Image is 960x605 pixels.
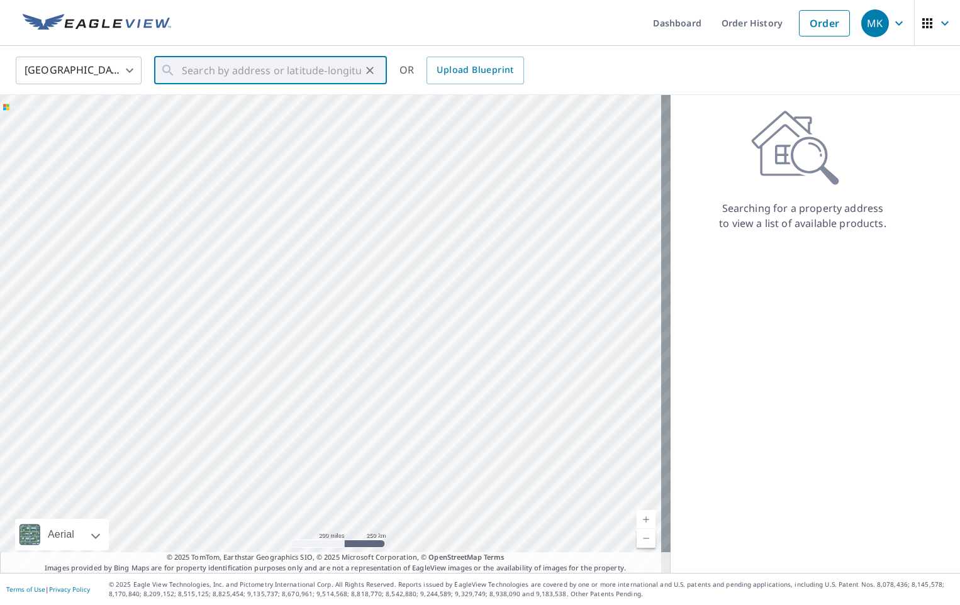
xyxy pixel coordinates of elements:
div: Aerial [44,519,78,550]
p: Searching for a property address to view a list of available products. [718,201,887,231]
a: Terms [484,552,505,562]
a: Terms of Use [6,585,45,594]
a: OpenStreetMap [428,552,481,562]
a: Upload Blueprint [427,57,523,84]
div: MK [861,9,889,37]
input: Search by address or latitude-longitude [182,53,361,88]
a: Privacy Policy [49,585,90,594]
a: Order [799,10,850,36]
span: Upload Blueprint [437,62,513,78]
button: Clear [361,62,379,79]
div: Aerial [15,519,109,550]
p: | [6,586,90,593]
a: Current Level 5, Zoom Out [637,529,656,548]
p: © 2025 Eagle View Technologies, Inc. and Pictometry International Corp. All Rights Reserved. Repo... [109,580,954,599]
span: © 2025 TomTom, Earthstar Geographics SIO, © 2025 Microsoft Corporation, © [167,552,505,563]
div: OR [399,57,524,84]
a: Current Level 5, Zoom In [637,510,656,529]
div: [GEOGRAPHIC_DATA] [16,53,142,88]
img: EV Logo [23,14,171,33]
